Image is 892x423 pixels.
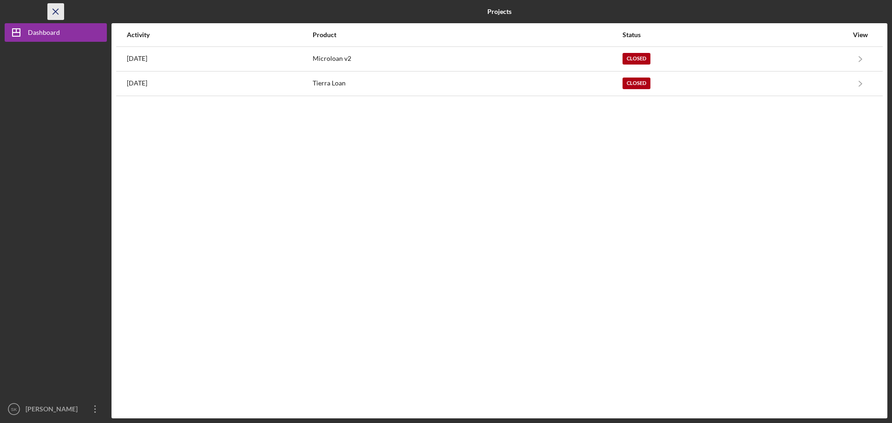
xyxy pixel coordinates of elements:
div: View [849,31,872,39]
div: Closed [623,78,650,89]
button: Dashboard [5,23,107,42]
div: Closed [623,53,650,65]
div: Product [313,31,622,39]
button: SK[PERSON_NAME] [5,400,107,418]
div: [PERSON_NAME] [23,400,84,421]
b: Projects [487,8,512,15]
div: Status [623,31,848,39]
div: Activity [127,31,312,39]
div: Tierra Loan [313,72,622,95]
time: 2024-11-14 20:39 [127,79,147,87]
time: 2025-02-07 01:03 [127,55,147,62]
div: Microloan v2 [313,47,622,71]
text: SK [11,407,17,412]
div: Dashboard [28,23,60,44]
